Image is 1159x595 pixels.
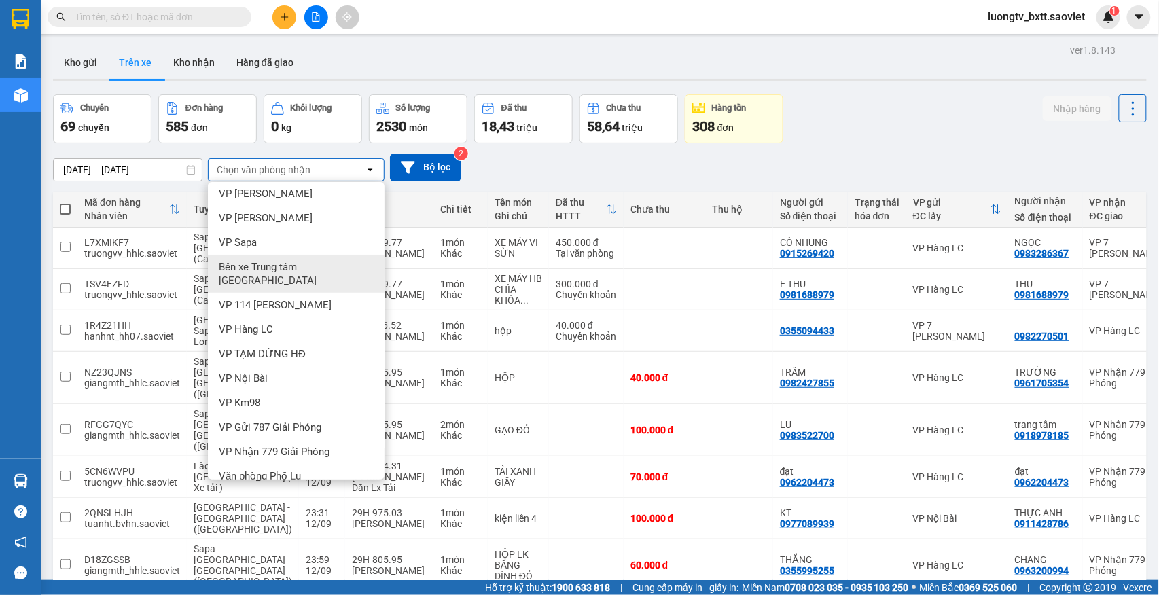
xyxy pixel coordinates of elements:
[84,554,180,565] div: D18ZGSSB
[53,94,151,143] button: Chuyến69chuyến
[780,237,841,248] div: CÔ NHUNG
[1015,237,1076,248] div: NGỌC
[280,12,289,22] span: plus
[352,197,427,208] div: Xe
[352,320,427,331] div: 29K-026.52
[1127,5,1151,29] button: caret-down
[712,103,747,113] div: Hàng tồn
[780,325,834,336] div: 0355094433
[620,580,622,595] span: |
[855,197,899,208] div: Trạng thái
[352,565,427,576] div: [PERSON_NAME]
[685,94,783,143] button: Hàng tồn308đơn
[780,554,841,565] div: THẮNG
[780,507,841,518] div: KT
[208,182,385,480] ul: Menu
[1015,565,1069,576] div: 0963200994
[920,580,1018,595] span: Miền Bắc
[440,289,481,300] div: Khác
[14,536,27,549] span: notification
[780,248,834,259] div: 0915269420
[495,425,542,435] div: GẠO ĐỎ
[306,518,338,529] div: 12/09
[556,237,617,248] div: 450.000 đ
[1015,378,1069,389] div: 0961705354
[785,582,909,593] strong: 0708 023 035 - 0935 103 250
[912,585,916,590] span: ⚪️
[352,237,427,248] div: 29H-999.77
[1015,212,1076,223] div: Số điện thoại
[440,237,481,248] div: 1 món
[14,505,27,518] span: question-circle
[304,5,328,29] button: file-add
[226,46,304,79] button: Hàng đã giao
[352,461,427,471] div: 29H-764.31
[556,211,606,221] div: HTTT
[84,378,180,389] div: giangmth_hhlc.saoviet
[780,466,841,477] div: đạt
[440,419,481,430] div: 2 món
[1015,278,1076,289] div: THU
[1015,331,1069,342] div: 0982270501
[219,211,313,225] span: VP [PERSON_NAME]
[194,273,285,306] span: Sapa - [GEOGRAPHIC_DATA] (Cabin)
[495,466,542,488] div: TẢI XANH GIẦY
[219,323,273,336] span: VP Hàng LC
[352,289,427,300] div: [PERSON_NAME]
[959,582,1018,593] strong: 0369 525 060
[440,320,481,331] div: 1 món
[390,154,461,181] button: Bộ lọc
[495,549,542,581] div: HỘP LK BĂNG DÍNH ĐỎ
[913,560,1001,571] div: VP Hàng LC
[219,469,301,483] span: Văn phòng Phố Lu
[913,242,1001,253] div: VP Hàng LC
[217,163,310,177] div: Chọn văn phòng nhận
[75,10,235,24] input: Tìm tên, số ĐT hoặc mã đơn
[84,331,180,342] div: hanhnt_hh07.saoviet
[780,419,841,430] div: LU
[80,103,109,113] div: Chuyến
[978,8,1096,25] span: luongtv_bxtt.saoviet
[1133,11,1145,23] span: caret-down
[291,103,332,113] div: Khối lượng
[108,46,162,79] button: Trên xe
[194,232,285,264] span: Sapa - [GEOGRAPHIC_DATA] (Cabin)
[84,320,180,331] div: 1R4Z21HH
[14,566,27,579] span: message
[376,118,406,134] span: 2530
[1028,580,1030,595] span: |
[194,204,292,215] div: Tuyến
[84,466,180,477] div: 5CN6WVPU
[780,378,834,389] div: 0982427855
[352,471,427,493] div: [PERSON_NAME] Dần Lx Tải
[630,513,698,524] div: 100.000 đ
[780,197,841,208] div: Người gửi
[516,122,537,133] span: triệu
[913,320,1001,342] div: VP 7 [PERSON_NAME]
[194,461,291,493] span: Lào Cai - [GEOGRAPHIC_DATA] ( Xe tải )
[440,477,481,488] div: Khác
[622,122,643,133] span: triệu
[913,211,991,221] div: ĐC lấy
[396,103,431,113] div: Số lượng
[587,118,620,134] span: 58,64
[14,54,28,69] img: solution-icon
[352,507,427,518] div: 29H-975.03
[219,445,329,458] span: VP Nhận 779 Giải Phóng
[780,367,841,378] div: TRÂM
[495,372,542,383] div: HỘP
[440,518,481,529] div: Khác
[194,356,292,399] span: Sapa - [GEOGRAPHIC_DATA] - [GEOGRAPHIC_DATA] ([GEOGRAPHIC_DATA])
[56,12,66,22] span: search
[1015,477,1069,488] div: 0962204473
[556,320,617,331] div: 40.000 đ
[352,367,427,378] div: 29H-805.95
[281,122,291,133] span: kg
[1103,11,1115,23] img: icon-new-feature
[495,237,542,259] div: XE MÁY VI SỪN
[712,204,766,215] div: Thu hộ
[1112,6,1117,16] span: 1
[219,372,268,385] span: VP Nội Bài
[913,197,991,208] div: VP gửi
[219,187,313,200] span: VP [PERSON_NAME]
